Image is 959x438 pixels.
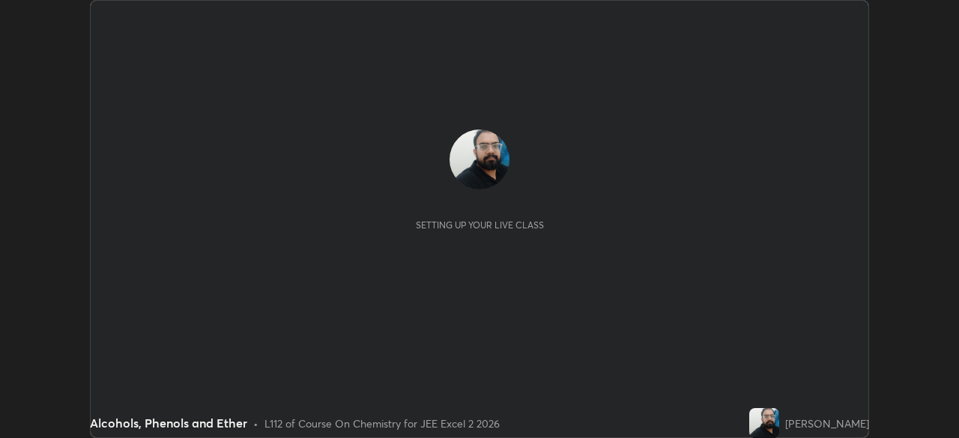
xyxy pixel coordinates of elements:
[90,414,247,432] div: Alcohols, Phenols and Ether
[416,219,544,231] div: Setting up your live class
[785,416,869,431] div: [PERSON_NAME]
[264,416,500,431] div: L112 of Course On Chemistry for JEE Excel 2 2026
[450,130,509,189] img: 43ce2ccaa3f94e769f93b6c8490396b9.jpg
[253,416,258,431] div: •
[749,408,779,438] img: 43ce2ccaa3f94e769f93b6c8490396b9.jpg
